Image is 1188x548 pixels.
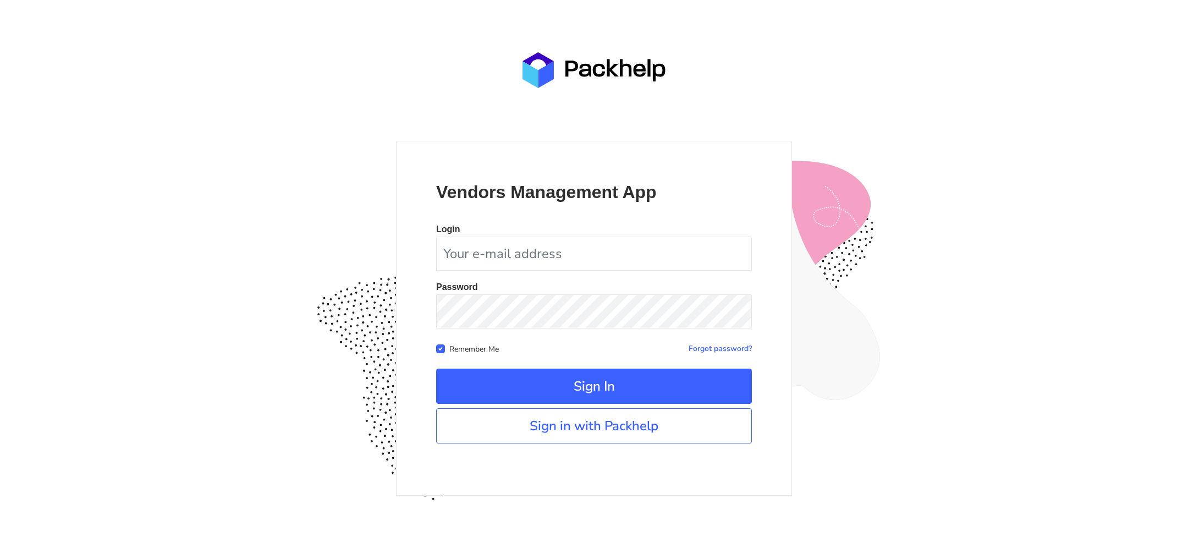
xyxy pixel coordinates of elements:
a: Sign in with Packhelp [436,408,752,443]
p: Vendors Management App [436,181,752,203]
input: Your e-mail address [436,237,752,271]
p: Password [436,283,752,292]
a: Forgot password? [689,343,752,354]
label: Remember Me [449,342,499,354]
p: Login [436,225,752,234]
button: Sign In [436,369,752,404]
